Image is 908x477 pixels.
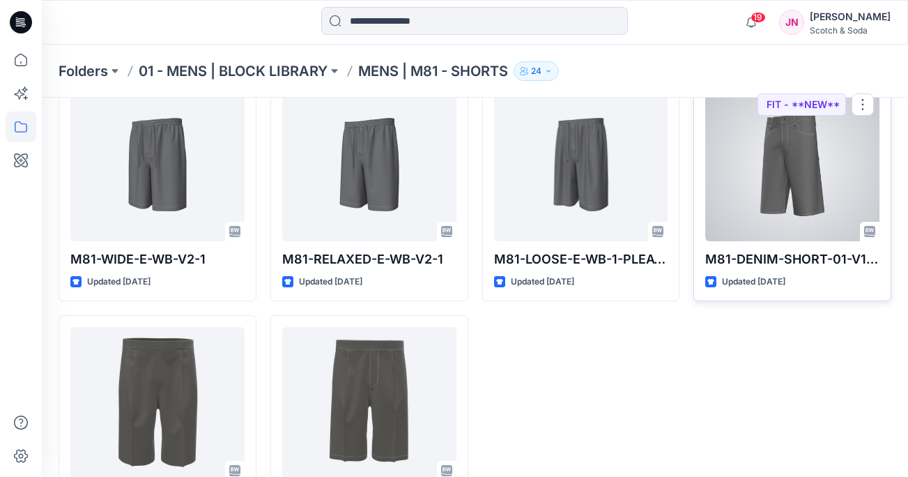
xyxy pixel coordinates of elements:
[810,8,891,25] div: [PERSON_NAME]
[494,88,668,241] a: M81-LOOSE-E-WB-1-PLEAT-V2-0
[705,88,879,241] a: M81-DENIM-SHORT-01-V1-0
[810,25,891,36] div: Scotch & Soda
[705,250,879,269] p: M81-DENIM-SHORT-01-V1-0
[779,10,804,35] div: JN
[722,275,785,289] p: Updated [DATE]
[494,250,668,269] p: M81-LOOSE-E-WB-1-PLEAT-V2-0
[751,12,766,23] span: 19
[59,61,108,81] a: Folders
[70,88,245,241] a: M81-WIDE-E-WB-V2-1
[531,63,541,79] p: 24
[282,88,456,241] a: M81-RELAXED-E-WB-V2-1
[358,61,508,81] p: MENS | M81 - SHORTS
[70,250,245,269] p: M81-WIDE-E-WB-V2-1
[299,275,362,289] p: Updated [DATE]
[139,61,328,81] a: 01 - MENS | BLOCK LIBRARY
[282,250,456,269] p: M81-RELAXED-E-WB-V2-1
[514,61,559,81] button: 24
[87,275,151,289] p: Updated [DATE]
[511,275,574,289] p: Updated [DATE]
